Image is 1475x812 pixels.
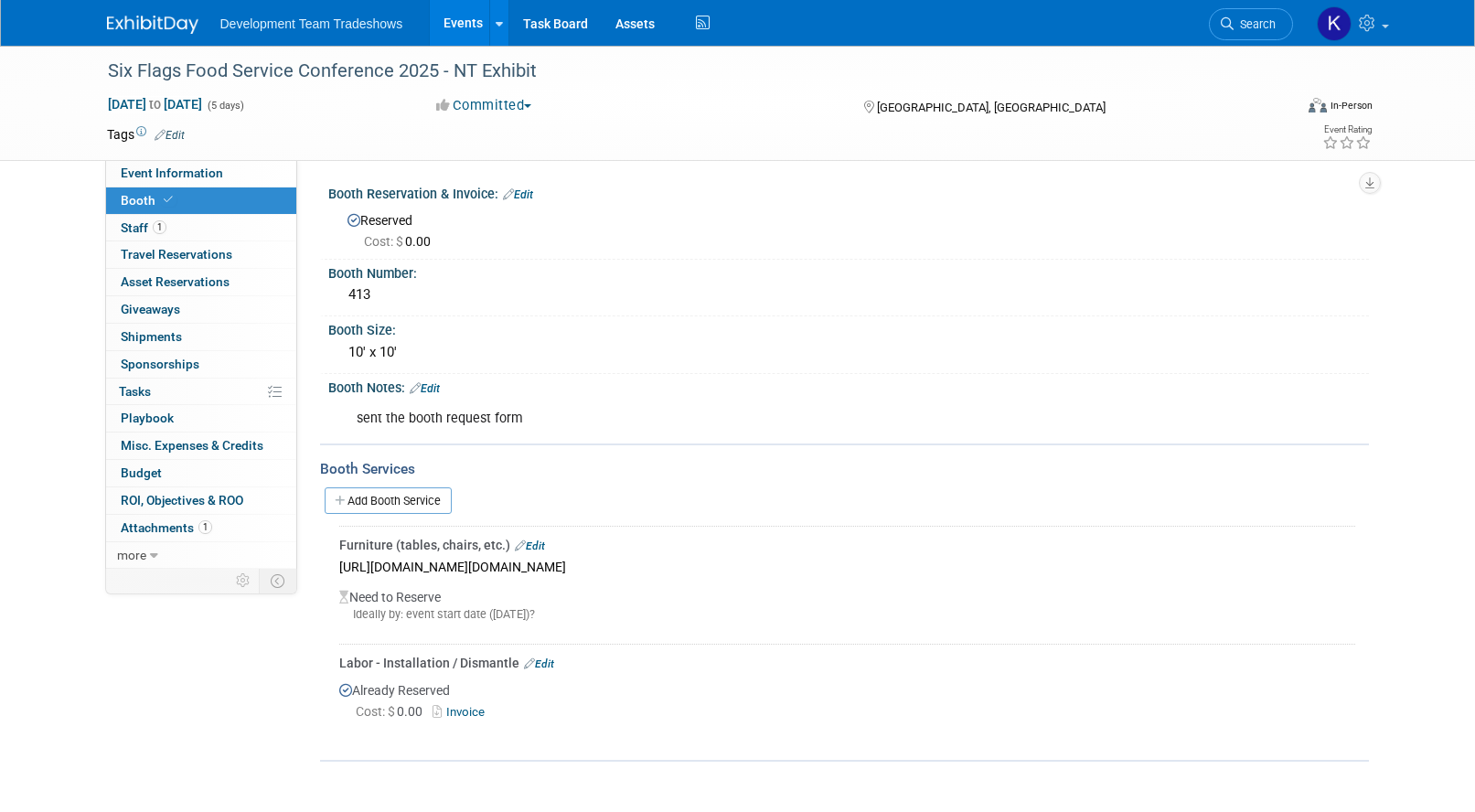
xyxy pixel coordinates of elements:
div: Booth Size: [328,316,1369,339]
div: 10' x 10' [342,338,1355,367]
span: Cost: $ [356,704,397,719]
a: ROI, Objectives & ROO [106,487,296,514]
a: Edit [410,382,440,395]
span: Misc. Expenses & Credits [121,438,263,453]
div: Event Rating [1322,125,1372,134]
div: sent the booth request form [344,401,1168,437]
img: Format-Inperson.png [1309,98,1327,112]
div: Labor - Installation / Dismantle [339,654,1355,672]
span: 1 [153,220,166,234]
a: Edit [155,129,185,142]
span: 1 [198,520,212,534]
a: Tasks [106,379,296,405]
div: Booth Services [320,459,1369,479]
img: ExhibitDay [107,16,198,34]
div: Six Flags Food Service Conference 2025 - NT Exhibit [102,55,1266,88]
div: Event Format [1185,95,1373,123]
a: Event Information [106,160,296,187]
a: Budget [106,460,296,486]
span: Budget [121,465,162,480]
a: more [106,542,296,569]
a: Search [1209,8,1293,40]
span: Staff [121,220,166,235]
div: [URL][DOMAIN_NAME][DOMAIN_NAME] [339,554,1355,579]
span: Travel Reservations [121,247,232,262]
div: Booth Notes: [328,374,1369,398]
span: Booth [121,193,176,208]
span: Cost: $ [364,234,405,249]
div: Already Reserved [339,672,1355,738]
a: Edit [503,188,533,201]
a: Sponsorships [106,351,296,378]
a: Edit [524,657,554,670]
td: Personalize Event Tab Strip [228,569,260,593]
div: Reserved [342,207,1355,251]
span: Sponsorships [121,357,199,371]
a: Playbook [106,405,296,432]
span: more [117,548,146,562]
a: Misc. Expenses & Credits [106,433,296,459]
span: 0.00 [356,704,430,719]
a: Staff1 [106,215,296,241]
span: (5 days) [206,100,244,112]
span: 0.00 [364,234,438,249]
span: ROI, Objectives & ROO [121,493,243,507]
span: Development Team Tradeshows [220,16,403,31]
span: to [146,97,164,112]
a: Giveaways [106,296,296,323]
span: [GEOGRAPHIC_DATA], [GEOGRAPHIC_DATA] [877,101,1106,114]
i: Booth reservation complete [164,195,173,205]
div: Need to Reserve [339,579,1355,637]
a: Travel Reservations [106,241,296,268]
span: [DATE] [DATE] [107,96,203,112]
div: Booth Number: [328,260,1369,283]
span: Asset Reservations [121,274,230,289]
td: Toggle Event Tabs [259,569,296,593]
span: Playbook [121,411,174,425]
span: Search [1234,17,1276,31]
span: Shipments [121,329,182,344]
a: Asset Reservations [106,269,296,295]
a: Add Booth Service [325,487,452,514]
td: Tags [107,125,185,144]
span: Attachments [121,520,212,535]
span: Tasks [119,384,151,399]
div: Booth Reservation & Invoice: [328,180,1369,204]
div: Ideally by: event start date ([DATE])? [339,606,1355,623]
img: Kate Cornell [1317,6,1352,41]
a: Edit [515,540,545,552]
a: Invoice [433,705,492,719]
div: In-Person [1330,99,1373,112]
a: Attachments1 [106,515,296,541]
button: Committed [430,96,539,115]
a: Shipments [106,324,296,350]
div: 413 [342,281,1355,309]
span: Event Information [121,166,223,180]
a: Booth [106,187,296,214]
span: Giveaways [121,302,180,316]
div: Furniture (tables, chairs, etc.) [339,536,1355,554]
